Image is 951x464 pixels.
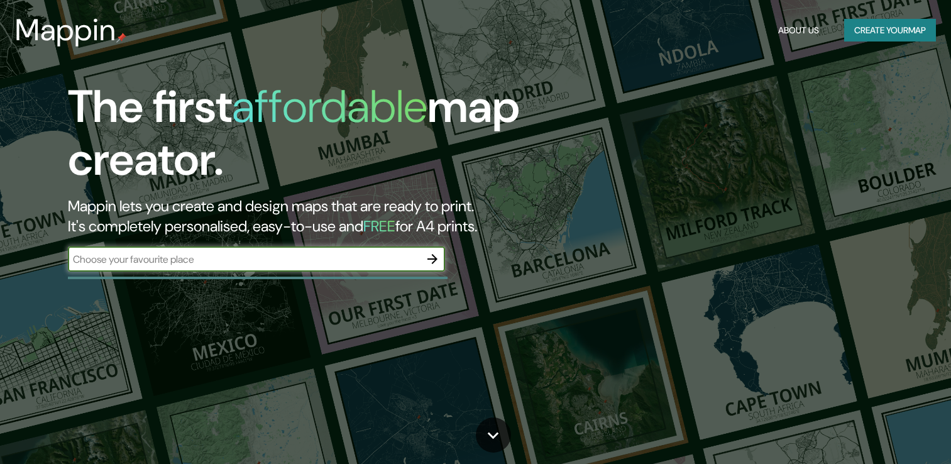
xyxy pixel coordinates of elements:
button: About Us [773,19,824,42]
h1: affordable [232,77,427,136]
iframe: Help widget launcher [839,415,937,450]
img: mappin-pin [116,33,126,43]
h3: Mappin [15,13,116,48]
h5: FREE [363,216,395,236]
input: Choose your favourite place [68,252,420,267]
h1: The first map creator. [68,80,544,196]
button: Create yourmap [844,19,936,42]
h2: Mappin lets you create and design maps that are ready to print. It's completely personalised, eas... [68,196,544,236]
